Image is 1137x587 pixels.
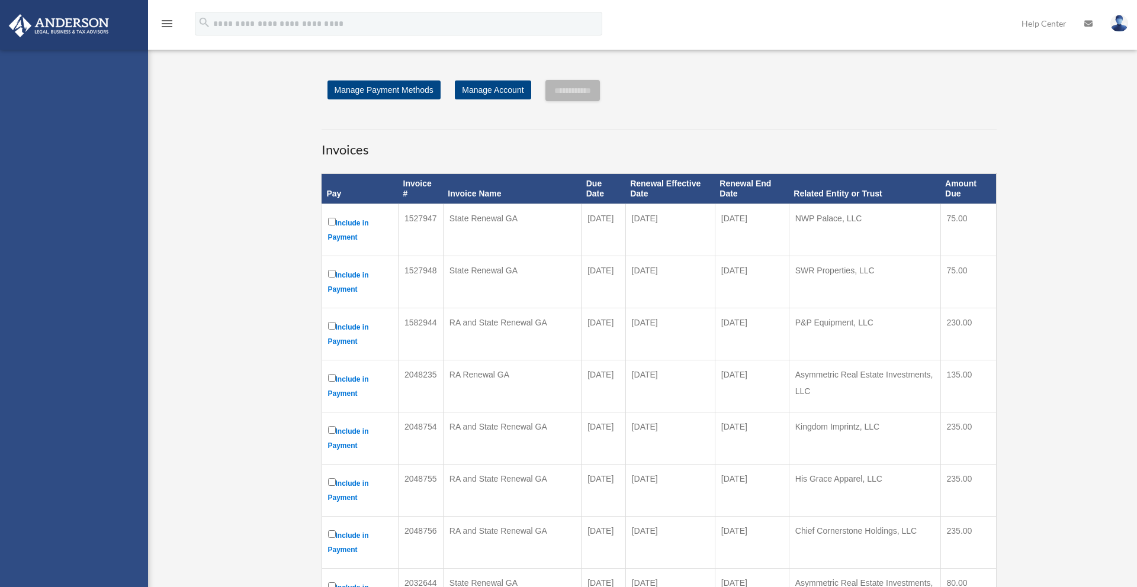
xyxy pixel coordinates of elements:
td: Kingdom Imprintz, LLC [789,412,940,464]
input: Include in Payment [328,530,336,538]
a: menu [160,21,174,31]
td: 235.00 [940,516,996,568]
a: Manage Account [455,80,531,99]
input: Include in Payment [328,218,336,225]
td: Chief Cornerstone Holdings, LLC [789,516,940,568]
td: 2048235 [399,360,444,412]
td: Asymmetric Real Estate Investments, LLC [789,360,940,412]
td: P&P Equipment, LLC [789,308,940,360]
td: 2048756 [399,516,444,568]
td: [DATE] [582,308,625,360]
td: [DATE] [715,256,789,308]
td: [DATE] [715,204,789,256]
td: 75.00 [940,204,996,256]
div: RA and State Renewal GA [449,470,575,487]
td: [DATE] [582,360,625,412]
th: Invoice Name [443,174,581,204]
td: 135.00 [940,360,996,412]
td: 2048755 [399,464,444,516]
td: 1582944 [399,308,444,360]
div: State Renewal GA [449,210,575,227]
td: 235.00 [940,464,996,516]
th: Renewal End Date [715,174,789,204]
td: [DATE] [582,516,625,568]
td: [DATE] [625,256,715,308]
td: 75.00 [940,256,996,308]
input: Include in Payment [328,478,336,486]
label: Include in Payment [328,320,393,349]
td: [DATE] [625,412,715,464]
label: Include in Payment [328,528,393,557]
input: Include in Payment [328,270,336,278]
td: [DATE] [715,464,789,516]
label: Include in Payment [328,215,393,244]
i: menu [160,17,174,31]
td: [DATE] [625,308,715,360]
td: [DATE] [582,412,625,464]
label: Include in Payment [328,476,393,505]
th: Amount Due [940,174,996,204]
div: State Renewal GA [449,262,575,279]
td: 235.00 [940,412,996,464]
td: SWR Properties, LLC [789,256,940,308]
div: RA and State Renewal GA [449,314,575,331]
a: Manage Payment Methods [327,80,441,99]
td: [DATE] [582,464,625,516]
th: Pay [322,174,399,204]
h3: Invoices [322,130,997,159]
th: Related Entity or Trust [789,174,940,204]
td: 230.00 [940,308,996,360]
i: search [198,16,211,29]
td: [DATE] [715,308,789,360]
td: 1527948 [399,256,444,308]
td: [DATE] [582,204,625,256]
div: RA Renewal GA [449,366,575,383]
input: Include in Payment [328,374,336,382]
td: NWP Palace, LLC [789,204,940,256]
input: Include in Payment [328,426,336,434]
img: Anderson Advisors Platinum Portal [5,14,113,37]
td: [DATE] [625,464,715,516]
img: User Pic [1110,15,1128,32]
div: RA and State Renewal GA [449,418,575,435]
label: Include in Payment [328,267,393,296]
th: Invoice # [399,174,444,204]
td: [DATE] [625,360,715,412]
td: [DATE] [715,412,789,464]
td: [DATE] [582,256,625,308]
input: Include in Payment [328,322,336,330]
td: [DATE] [625,204,715,256]
td: [DATE] [625,516,715,568]
td: 2048754 [399,412,444,464]
label: Include in Payment [328,372,393,401]
td: [DATE] [715,516,789,568]
div: RA and State Renewal GA [449,523,575,539]
label: Include in Payment [328,424,393,453]
td: 1527947 [399,204,444,256]
td: His Grace Apparel, LLC [789,464,940,516]
td: [DATE] [715,360,789,412]
th: Due Date [582,174,625,204]
th: Renewal Effective Date [625,174,715,204]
